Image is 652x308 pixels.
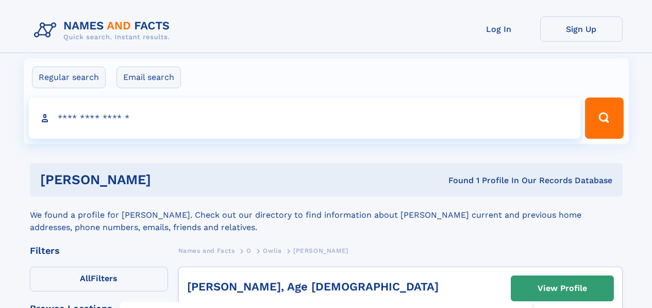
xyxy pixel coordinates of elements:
[540,17,623,42] a: Sign Up
[511,276,613,301] a: View Profile
[29,98,581,139] input: search input
[40,173,300,186] h1: [PERSON_NAME]
[246,244,252,257] a: O
[187,280,439,293] a: [PERSON_NAME], Age [DEMOGRAPHIC_DATA]
[30,17,178,44] img: Logo Names and Facts
[80,273,91,283] span: All
[30,267,168,291] label: Filters
[263,244,281,257] a: Owlia
[32,67,106,88] label: Regular search
[116,67,181,88] label: Email search
[178,244,235,257] a: Names and Facts
[299,175,612,186] div: Found 1 Profile In Our Records Database
[263,247,281,254] span: Owlia
[30,197,623,234] div: We found a profile for [PERSON_NAME]. Check out our directory to find information about [PERSON_N...
[293,247,348,254] span: [PERSON_NAME]
[30,246,168,255] div: Filters
[246,247,252,254] span: O
[585,98,623,139] button: Search Button
[458,17,540,42] a: Log In
[538,277,587,300] div: View Profile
